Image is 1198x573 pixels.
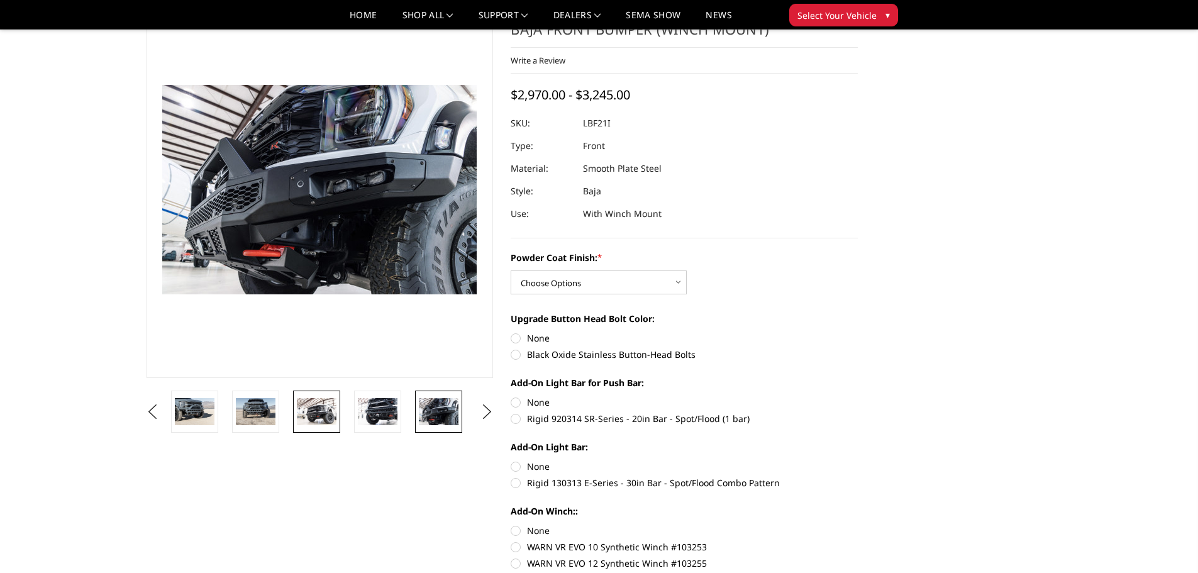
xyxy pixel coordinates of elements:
dd: With Winch Mount [583,203,662,225]
label: Add-On Winch:: [511,504,858,518]
label: Rigid 920314 SR-Series - 20in Bar - Spot/Flood (1 bar) [511,412,858,425]
a: News [706,11,731,29]
a: shop all [402,11,453,29]
dd: Smooth Plate Steel [583,157,662,180]
dd: Baja [583,180,601,203]
button: Next [477,403,496,421]
a: Home [350,11,377,29]
span: $2,970.00 - $3,245.00 [511,86,630,103]
span: ▾ [885,8,890,21]
a: Write a Review [511,55,565,66]
dd: Front [583,135,605,157]
dd: LBF21I [583,112,611,135]
label: Add-On Light Bar: [511,440,858,453]
label: Add-On Light Bar for Push Bar: [511,376,858,389]
dt: Type: [511,135,574,157]
a: Support [479,11,528,29]
label: WARN VR EVO 10 Synthetic Winch #103253 [511,540,858,554]
label: Upgrade Button Head Bolt Color: [511,312,858,325]
label: None [511,460,858,473]
label: Powder Coat Finish: [511,251,858,264]
a: Dealers [553,11,601,29]
img: 2021-2025 Ford Raptor - Freedom Series - Baja Front Bumper (winch mount) [236,398,275,425]
a: 2021-2025 Ford Raptor - Freedom Series - Baja Front Bumper (winch mount) [147,1,494,378]
label: None [511,524,858,537]
img: 2021-2025 Ford Raptor - Freedom Series - Baja Front Bumper (winch mount) [297,398,336,425]
img: 2021-2025 Ford Raptor - Freedom Series - Baja Front Bumper (winch mount) [358,398,397,425]
iframe: Chat Widget [1135,513,1198,573]
a: SEMA Show [626,11,680,29]
img: 2021-2025 Ford Raptor - Freedom Series - Baja Front Bumper (winch mount) [175,398,214,425]
img: 2021-2025 Ford Raptor - Freedom Series - Baja Front Bumper (winch mount) [419,398,458,425]
label: Black Oxide Stainless Button-Head Bolts [511,348,858,361]
button: Select Your Vehicle [789,4,898,26]
dt: SKU: [511,112,574,135]
dt: Material: [511,157,574,180]
dt: Style: [511,180,574,203]
label: None [511,396,858,409]
dt: Use: [511,203,574,225]
span: Select Your Vehicle [797,9,877,22]
label: Rigid 130313 E-Series - 30in Bar - Spot/Flood Combo Pattern [511,476,858,489]
label: WARN VR EVO 12 Synthetic Winch #103255 [511,557,858,570]
label: None [511,331,858,345]
button: Previous [143,403,162,421]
